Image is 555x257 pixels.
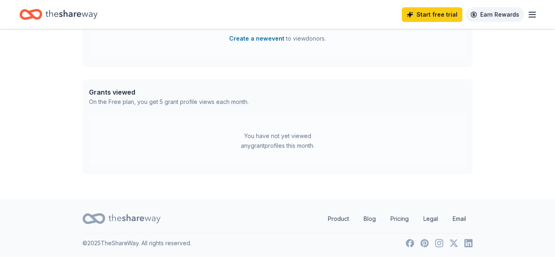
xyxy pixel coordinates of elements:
[321,211,473,227] nav: quick links
[384,211,415,227] a: Pricing
[466,7,524,22] a: Earn Rewards
[89,87,249,97] div: Grants viewed
[417,211,444,227] a: Legal
[227,131,328,151] div: You have not yet viewed any grant profiles this month.
[357,211,382,227] a: Blog
[321,211,356,227] a: Product
[229,34,326,43] span: to view donors .
[89,97,249,107] div: On the Free plan, you get 5 grant profile views each month.
[402,7,462,22] a: Start free trial
[229,34,284,43] button: Create a newevent
[82,238,191,248] p: © 2025 TheShareWay. All rights reserved.
[446,211,473,227] a: Email
[20,5,98,24] a: Home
